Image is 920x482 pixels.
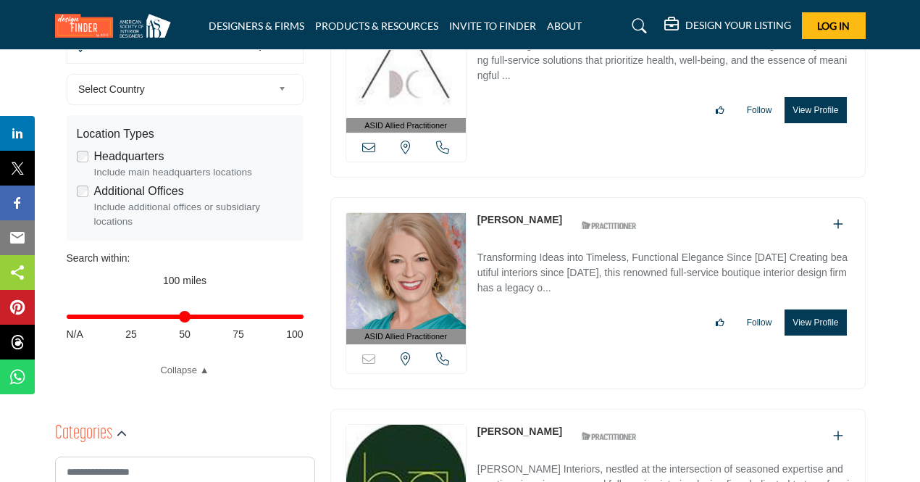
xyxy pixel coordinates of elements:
[833,430,843,442] a: Add To List
[77,125,293,143] div: Location Types
[125,327,137,342] span: 25
[55,421,112,447] h2: Categories
[179,327,191,342] span: 50
[346,2,466,133] a: ASID Allied Practitioner
[286,327,303,342] span: 100
[737,98,782,122] button: Follow
[346,213,466,344] a: ASID Allied Practitioner
[78,80,272,98] span: Select Country
[547,20,582,32] a: ABOUT
[664,17,791,35] div: DESIGN YOUR LISTING
[618,14,656,38] a: Search
[817,20,850,32] span: Log In
[477,29,850,86] a: Katch Design Collective stands at the forefront of the interior design industry, offering full-se...
[67,327,83,342] span: N/A
[706,98,734,122] button: Like listing
[477,425,562,437] a: [PERSON_NAME]
[209,20,304,32] a: DESIGNERS & FIRMS
[94,148,164,165] label: Headquarters
[364,331,447,343] span: ASID Allied Practitioner
[477,424,562,439] p: Bethany Adams
[737,310,782,335] button: Follow
[94,183,184,200] label: Additional Offices
[477,241,850,299] a: Transforming Ideas into Timeless, Functional Elegance Since [DATE] Creating beautiful interiors s...
[576,428,641,446] img: ASID Qualified Practitioners Badge Icon
[55,14,178,38] img: Site Logo
[477,214,562,225] a: [PERSON_NAME]
[477,38,850,86] p: Katch Design Collective stands at the forefront of the interior design industry, offering full-se...
[477,212,562,228] p: Joan Waddell
[706,310,734,335] button: Like listing
[67,363,304,378] a: Collapse ▲
[576,216,641,234] img: ASID Qualified Practitioners Badge Icon
[364,120,447,132] span: ASID Allied Practitioner
[315,20,438,32] a: PRODUCTS & RESOURCES
[685,19,791,32] h5: DESIGN YOUR LISTING
[833,218,843,230] a: Add To List
[94,200,293,230] div: Include additional offices or subsidiary locations
[346,2,466,118] img: Julie Katcherian, ASID Allied
[449,20,536,32] a: INVITE TO FINDER
[233,327,244,342] span: 75
[785,309,846,336] button: View Profile
[163,275,206,286] span: 100 miles
[67,251,304,266] div: Search within:
[802,12,866,39] button: Log In
[346,213,466,329] img: Joan Waddell
[785,97,846,123] button: View Profile
[477,250,850,299] p: Transforming Ideas into Timeless, Functional Elegance Since [DATE] Creating beautiful interiors s...
[94,165,293,180] div: Include main headquarters locations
